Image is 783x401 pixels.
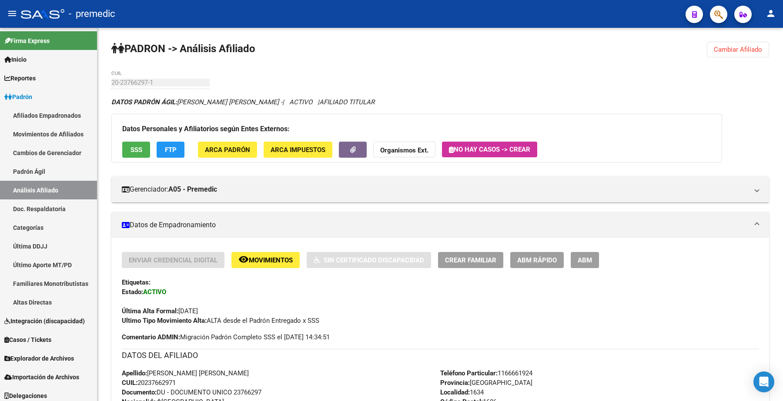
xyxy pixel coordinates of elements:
button: Sin Certificado Discapacidad [307,252,431,268]
span: Integración (discapacidad) [4,316,85,326]
span: ABM [578,256,592,264]
span: No hay casos -> Crear [449,146,530,153]
strong: Teléfono Particular: [440,369,498,377]
button: ARCA Impuestos [264,142,332,158]
strong: Última Alta Formal: [122,307,178,315]
span: Explorador de Archivos [4,354,74,363]
span: DU - DOCUMENTO UNICO 23766297 [122,388,261,396]
span: ARCA Impuestos [271,146,325,154]
strong: ACTIVO [143,288,166,296]
span: [DATE] [122,307,198,315]
button: ABM Rápido [510,252,564,268]
button: No hay casos -> Crear [442,142,537,157]
span: ALTA desde el Padrón Entregado x SSS [122,317,319,325]
span: Movimientos [249,256,293,264]
span: [GEOGRAPHIC_DATA] [440,379,532,387]
mat-icon: menu [7,8,17,19]
span: Sin Certificado Discapacidad [324,256,424,264]
span: Inicio [4,55,27,64]
span: AFILIADO TITULAR [319,98,375,106]
mat-panel-title: Gerenciador: [122,185,748,194]
strong: Localidad: [440,388,470,396]
mat-panel-title: Datos de Empadronamiento [122,220,748,230]
strong: CUIL: [122,379,137,387]
span: ARCA Padrón [205,146,250,154]
button: Enviar Credencial Digital [122,252,224,268]
button: SSS [122,142,150,158]
span: Casos / Tickets [4,335,51,345]
strong: DATOS PADRÓN ÁGIL: [111,98,177,106]
span: [PERSON_NAME] [PERSON_NAME] [122,369,249,377]
strong: Documento: [122,388,157,396]
strong: Estado: [122,288,143,296]
strong: PADRON -> Análisis Afiliado [111,43,255,55]
span: Crear Familiar [445,256,496,264]
strong: Ultimo Tipo Movimiento Alta: [122,317,207,325]
button: Cambiar Afiliado [707,42,769,57]
mat-icon: person [766,8,776,19]
mat-icon: remove_red_eye [238,254,249,265]
strong: Etiquetas: [122,278,151,286]
strong: Apellido: [122,369,147,377]
span: Delegaciones [4,391,47,401]
span: ABM Rápido [517,256,557,264]
span: - premedic [69,4,115,23]
button: ARCA Padrón [198,142,257,158]
button: FTP [157,142,184,158]
span: FTP [165,146,177,154]
span: 1166661924 [440,369,532,377]
strong: Comentario ADMIN: [122,333,180,341]
strong: Provincia: [440,379,470,387]
span: Migración Padrón Completo SSS el [DATE] 14:34:51 [122,332,330,342]
button: Movimientos [231,252,300,268]
span: Firma Express [4,36,50,46]
span: Importación de Archivos [4,372,79,382]
span: Reportes [4,73,36,83]
strong: A05 - Premedic [168,185,217,194]
span: 20237662971 [122,379,176,387]
span: SSS [130,146,142,154]
strong: Organismos Ext. [380,146,428,154]
h3: DATOS DEL AFILIADO [122,349,759,361]
span: Enviar Credencial Digital [129,256,217,264]
button: Organismos Ext. [373,142,435,158]
span: [PERSON_NAME] [PERSON_NAME] - [111,98,282,106]
span: 1634 [440,388,484,396]
button: Crear Familiar [438,252,503,268]
mat-expansion-panel-header: Gerenciador:A05 - Premedic [111,176,769,202]
span: Cambiar Afiliado [714,46,762,53]
div: Open Intercom Messenger [753,371,774,392]
span: Padrón [4,92,32,102]
i: | ACTIVO | [111,98,375,106]
mat-expansion-panel-header: Datos de Empadronamiento [111,212,769,238]
button: ABM [571,252,599,268]
h3: Datos Personales y Afiliatorios según Entes Externos: [122,123,711,135]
